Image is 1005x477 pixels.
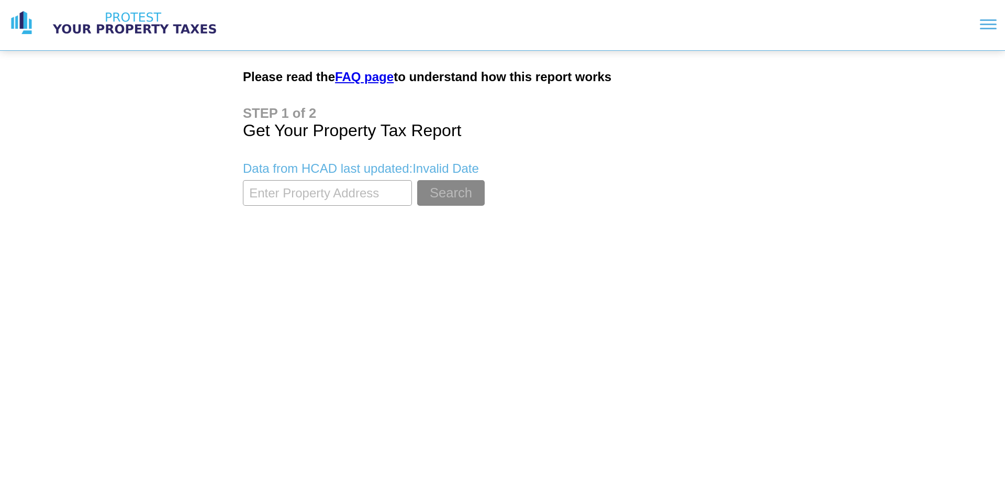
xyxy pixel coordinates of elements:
[243,180,412,206] input: Enter Property Address
[243,70,762,84] h2: Please read the to understand how this report works
[243,106,762,140] h1: Get Your Property Tax Report
[243,161,762,176] p: Data from HCAD last updated: Invalid Date
[335,70,394,84] a: FAQ page
[8,10,35,36] img: logo
[8,10,226,36] a: logo logo text
[417,180,485,206] button: Search
[43,10,226,36] img: logo text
